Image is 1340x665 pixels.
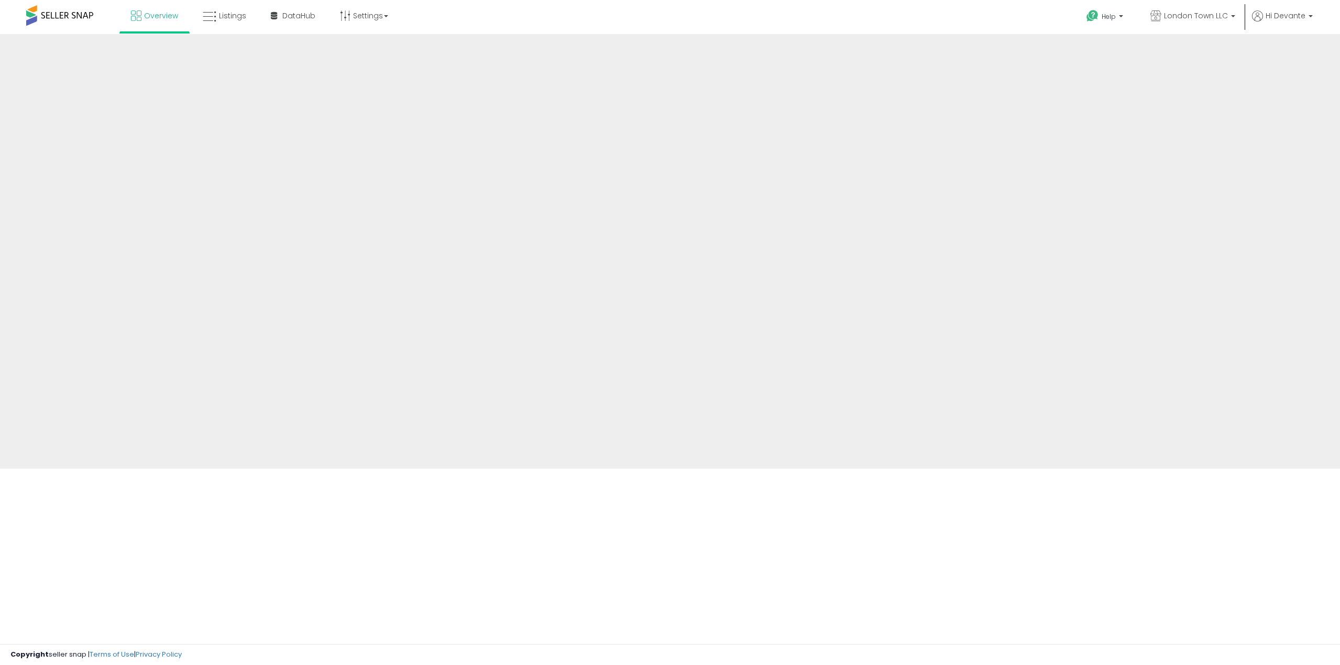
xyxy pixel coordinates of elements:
a: Help [1078,2,1134,34]
span: Listings [219,10,246,21]
span: DataHub [282,10,315,21]
span: Overview [144,10,178,21]
i: Get Help [1086,9,1099,23]
span: Help [1102,12,1116,21]
a: Hi Devante [1252,10,1313,34]
span: London Town LLC [1164,10,1228,21]
span: Hi Devante [1266,10,1305,21]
